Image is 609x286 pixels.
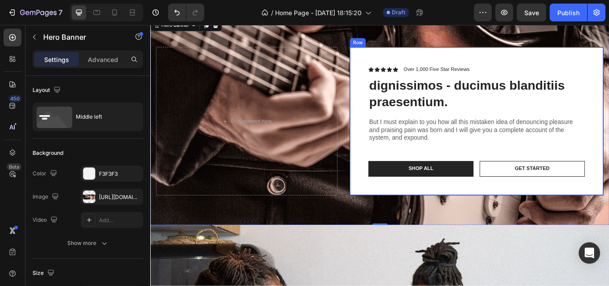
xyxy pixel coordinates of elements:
div: [URL][DOMAIN_NAME] [99,193,141,201]
div: Add... [99,216,141,224]
div: Image [33,191,61,203]
p: Hero Banner [43,32,119,42]
div: Background [33,149,63,157]
button: Shop ALL [254,159,377,177]
div: Undo/Redo [168,4,204,21]
div: Row [235,17,249,25]
div: Color [33,168,59,180]
div: Shop ALL [301,164,330,172]
iframe: Design area [150,25,609,286]
button: 7 [4,4,66,21]
p: 7 [58,7,62,18]
p: Over 1,000 Five Star Reviews [295,49,372,56]
div: Publish [557,8,580,17]
div: Open Intercom Messenger [579,242,600,264]
div: Video [33,214,59,226]
div: Show more [67,239,109,248]
button: Show more [33,235,143,251]
h2: dignissimos - ducimus blanditiis praesentium. [254,61,506,101]
span: / [271,8,273,17]
div: Middle left [76,107,130,127]
p: Settings [44,55,69,64]
div: Size [33,267,56,279]
span: Save [524,9,539,17]
div: F3F3F3 [99,170,141,178]
p: But I must explain to you how all this mistaken idea of denouncing pleasure and praising pain was... [255,109,506,137]
span: Draft [392,8,405,17]
button: Save [517,4,546,21]
p: Advanced [88,55,118,64]
div: Layout [33,84,62,96]
div: 450 [8,95,21,102]
div: Get started [425,164,465,172]
button: Get started [384,159,506,177]
button: Publish [550,4,587,21]
div: Beta [7,163,21,170]
span: Home Page - [DATE] 18:15:20 [275,8,362,17]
